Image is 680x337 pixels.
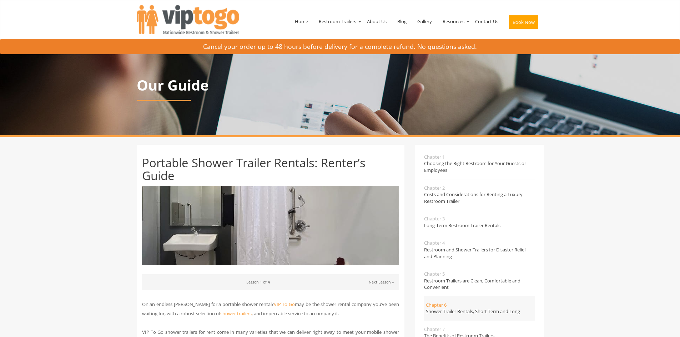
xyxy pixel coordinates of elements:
[142,300,399,318] p: On an endless [PERSON_NAME] for a portable shower rental? may be the shower rental company you’ve...
[424,210,535,234] a: Chapter 3Long-Term Restroom Trailer Rentals
[412,3,437,40] a: Gallery
[509,15,538,29] button: Book Now
[424,296,535,320] a: Chapter 6Shower Trailer Rentals, Short Term and Long
[142,157,399,183] h1: Portable Shower Trailer Rentals: Renter’s Guide
[362,3,392,40] a: About Us
[392,3,412,40] a: Blog
[274,301,295,307] a: VIP To Go
[289,3,313,40] a: Home
[424,185,535,192] span: Chapter 2
[470,3,504,40] a: Contact Us
[424,191,535,204] span: Costs and Considerations for Renting a Luxury Restroom Trailer
[424,154,535,179] a: Chapter 1Choosing the Right Restroom for Your Guests or Employees
[424,277,535,291] span: Restroom Trailers are Clean, Comfortable and Convenient
[424,246,535,260] span: Restroom and Shower Trailers for Disaster Relief and Planning
[424,222,535,229] span: Long-Term Restroom Trailer Rentals
[220,310,252,317] a: shower trailers
[424,160,535,173] span: Choosing the Right Restroom for Your Guests or Employees
[424,179,535,210] a: Chapter 2Costs and Considerations for Renting a Luxury Restroom Trailer
[437,3,470,40] a: Resources
[424,265,535,296] a: Chapter 5Restroom Trailers are Clean, Comfortable and Convenient
[424,326,535,333] span: Chapter 7
[426,308,535,315] span: Shower Trailer Rentals, Short Term and Long
[426,302,535,308] span: Chapter 6
[137,77,544,93] p: Our Guide
[142,186,399,265] img: Portable Shower Trailer Rentals: Renter’s Guide - VIPTOGO
[504,3,544,44] a: Book Now
[424,240,535,246] span: Chapter 4
[137,5,239,34] img: VIPTOGO
[369,280,394,285] a: Next Lesson »
[424,154,535,160] span: Chapter 1
[424,215,535,222] span: Chapter 3
[147,279,394,286] p: Lesson 1 of 4
[313,3,362,40] a: Restroom Trailers
[424,271,535,277] span: Chapter 5
[424,234,535,265] a: Chapter 4Restroom and Shower Trailers for Disaster Relief and Planning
